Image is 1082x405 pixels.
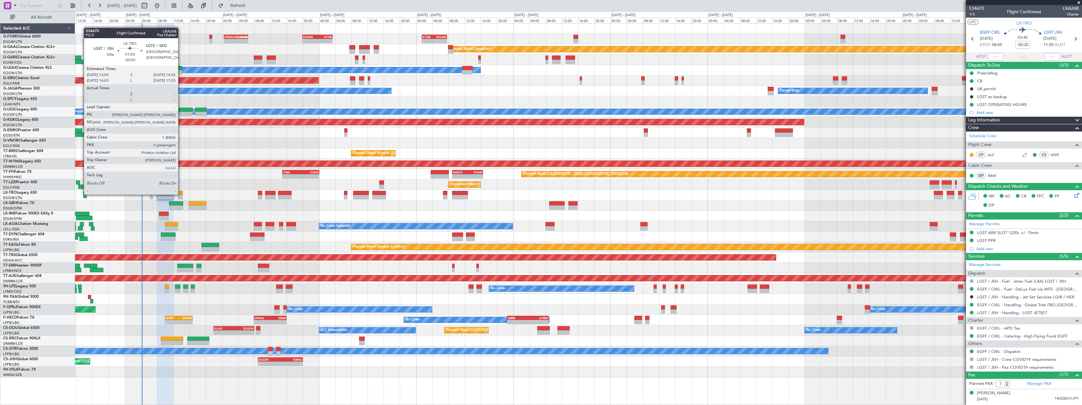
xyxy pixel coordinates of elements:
[968,117,1000,124] span: Leg Information
[3,201,34,205] a: LX-GBHFalcon 7X
[562,17,578,23] div: 12:00
[3,35,19,38] span: G-FOMO
[903,13,927,18] div: [DATE] - [DATE]
[3,164,23,169] a: DNMM/LOS
[780,86,799,96] div: Owner Ibiza
[3,112,22,117] a: EGGW/LTN
[934,17,950,23] div: 08:00
[254,316,270,320] div: DNAA
[3,87,40,91] a: G-JAGAPhenom 300
[724,17,740,23] div: 04:00
[523,169,628,179] div: Planned Maint [GEOGRAPHIC_DATA] ([GEOGRAPHIC_DATA] Intl)
[977,333,1067,339] a: EGFF / CWL - Catering - High Flying Food EGFF
[3,222,18,226] span: LX-AOA
[969,221,1000,227] a: Manage Permits
[179,320,192,324] div: -
[977,102,1027,107] div: LGST OPERATING HOURS
[3,87,18,91] span: G-JAGA
[108,17,125,23] div: 20:00
[1039,151,1049,158] div: CS
[3,227,20,232] a: LELL/QSA
[224,35,236,39] div: [PERSON_NAME]
[270,320,286,324] div: -
[214,326,234,330] div: KLAX
[3,170,14,174] span: T7-FFI
[837,17,853,23] div: 08:00
[918,17,934,23] div: 04:00
[988,152,1002,158] a: ALF
[3,45,55,49] a: G-GAALCessna Citation XLS+
[335,17,351,23] div: 04:00
[821,17,837,23] div: 04:00
[976,151,986,158] div: CP
[141,17,157,23] div: 04:00
[3,337,17,340] span: CS-RRC
[3,71,22,75] a: EGGW/LTN
[400,17,416,23] div: 20:00
[3,326,39,330] a: CS-DOUGlobal 6500
[1051,152,1065,158] a: MSR
[3,232,17,236] span: T7-DYN
[3,289,21,294] a: LFMD/CEQ
[977,238,996,243] div: LGST PPR
[3,154,17,159] a: LTBA/ISL
[3,212,53,215] a: LX-INBFalcon 900EX EASy II
[977,357,1056,362] a: LGST / JSH - Crew COVID19 requirements
[351,17,367,23] div: 08:00
[977,326,1020,331] a: EGFF / CWL - APD Tax
[283,170,301,174] div: LTBA
[950,17,966,23] div: 12:00
[3,264,42,267] a: T7-EMIHawker 900XP
[772,17,788,23] div: 16:00
[3,331,20,336] a: LFPB/LBG
[3,201,17,205] span: LX-GBH
[977,78,982,84] div: CB
[19,1,55,10] input: Trip Number
[468,174,482,178] div: -
[968,270,986,277] span: Dispatch
[270,17,287,23] div: 12:00
[3,66,17,70] span: G-LEAX
[3,258,22,263] a: DGAA/ACC
[405,315,420,325] div: No Crew
[321,221,350,231] div: No Crew Sabadell
[320,13,344,18] div: [DATE] - [DATE]
[1055,193,1059,200] span: FP
[976,172,986,179] div: ISP
[353,149,429,158] div: Planned Maint Warsaw ([GEOGRAPHIC_DATA])
[491,284,505,293] div: No Crew
[513,17,529,23] div: 00:00
[1005,193,1011,200] span: AC
[980,42,990,48] span: ETOT
[3,295,39,299] a: 9H-YAAGlobal 5000
[969,133,997,139] a: Schedule Crew
[3,212,15,215] span: LX-INB
[1059,62,1068,68] span: (3/3)
[497,17,513,23] div: 20:00
[3,295,17,299] span: 9H-YAA
[969,5,984,12] span: 534670
[1044,36,1056,42] span: [DATE]
[969,262,1001,268] a: Manage Services
[977,302,1079,308] a: EGFF / CWL - Handling - Global Trek FBO [GEOGRAPHIC_DATA] EGFF / CWL
[3,185,20,190] a: EGLF/FAB
[977,86,996,91] div: UK permit
[3,39,22,44] a: EGGW/LTN
[270,316,286,320] div: SBBR
[968,253,985,260] span: Services
[61,107,164,116] div: A/C Unavailable [GEOGRAPHIC_DATA] ([GEOGRAPHIC_DATA])
[283,174,301,178] div: -
[902,17,918,23] div: 00:00
[871,305,885,314] div: No Crew
[3,326,18,330] span: CS-DOU
[968,340,982,348] span: Others
[303,39,317,43] div: -
[3,300,20,304] a: FCBB/BZV
[3,222,48,226] a: LX-AOACitation Mustang
[886,17,902,23] div: 20:00
[368,17,384,23] div: 12:00
[988,53,1003,61] input: --:--
[3,97,37,101] a: G-SPCYLegacy 650
[3,274,42,278] a: T7-AJIChallenger 604
[450,180,554,189] div: Unplanned Maint [GEOGRAPHIC_DATA] ([GEOGRAPHIC_DATA])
